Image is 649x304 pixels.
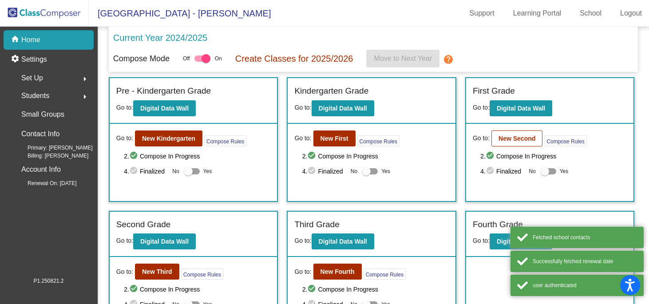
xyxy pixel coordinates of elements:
[116,104,133,111] span: Go to:
[312,100,374,116] button: Digital Data Wall
[533,281,637,289] div: user authenticated
[490,100,552,116] button: Digital Data Wall
[529,167,535,175] span: No
[116,237,133,244] span: Go to:
[374,55,432,62] span: Move to Next Year
[443,54,454,65] mat-icon: help
[313,264,362,280] button: New Fourth
[307,151,318,162] mat-icon: check_circle
[486,166,496,177] mat-icon: check_circle
[142,268,172,275] b: New Third
[463,6,502,20] a: Support
[357,135,400,146] button: Compose Rules
[351,167,357,175] span: No
[13,144,93,152] span: Primary: [PERSON_NAME]
[613,6,649,20] a: Logout
[129,166,140,177] mat-icon: check_circle
[124,284,270,295] span: 2. Compose In Progress
[116,218,171,231] label: Second Grade
[116,85,211,98] label: Pre - Kindergarten Grade
[319,238,367,245] b: Digital Data Wall
[506,6,569,20] a: Learning Portal
[129,284,140,295] mat-icon: check_circle
[499,135,535,142] b: New Second
[294,267,311,276] span: Go to:
[560,166,569,177] span: Yes
[497,238,545,245] b: Digital Data Wall
[215,55,222,63] span: On
[473,134,490,143] span: Go to:
[21,90,49,102] span: Students
[135,264,179,280] button: New Third
[116,267,133,276] span: Go to:
[124,166,168,177] span: 4. Finalized
[497,105,545,112] b: Digital Data Wall
[312,233,374,249] button: Digital Data Wall
[133,100,196,116] button: Digital Data Wall
[321,268,355,275] b: New Fourth
[89,6,271,20] span: [GEOGRAPHIC_DATA] - [PERSON_NAME]
[294,218,339,231] label: Third Grade
[480,166,524,177] span: 4. Finalized
[133,233,196,249] button: Digital Data Wall
[21,128,59,140] p: Contact Info
[294,104,311,111] span: Go to:
[79,74,90,84] mat-icon: arrow_right
[181,268,223,280] button: Compose Rules
[21,35,40,45] p: Home
[364,268,406,280] button: Compose Rules
[319,105,367,112] b: Digital Data Wall
[204,135,246,146] button: Compose Rules
[79,91,90,102] mat-icon: arrow_right
[21,163,61,176] p: Account Info
[381,166,390,177] span: Yes
[235,52,353,65] p: Create Classes for 2025/2026
[366,50,439,67] button: Move to Next Year
[11,35,21,45] mat-icon: home
[13,152,88,160] span: Billing: [PERSON_NAME]
[129,151,140,162] mat-icon: check_circle
[302,151,449,162] span: 2. Compose In Progress
[302,284,449,295] span: 2. Compose In Progress
[321,135,348,142] b: New First
[21,54,47,65] p: Settings
[135,130,202,146] button: New Kindergarten
[142,135,195,142] b: New Kindergarten
[11,54,21,65] mat-icon: settings
[307,166,318,177] mat-icon: check_circle
[183,55,190,63] span: Off
[313,130,356,146] button: New First
[13,179,76,187] span: Renewal On: [DATE]
[490,233,552,249] button: Digital Data Wall
[573,6,609,20] a: School
[21,108,64,121] p: Small Groups
[302,166,346,177] span: 4. Finalized
[203,166,212,177] span: Yes
[113,31,207,44] p: Current Year 2024/2025
[486,151,496,162] mat-icon: check_circle
[172,167,179,175] span: No
[124,151,270,162] span: 2. Compose In Progress
[116,134,133,143] span: Go to:
[544,135,586,146] button: Compose Rules
[533,233,637,241] div: Fetched school contacts
[140,105,189,112] b: Digital Data Wall
[473,237,490,244] span: Go to:
[473,104,490,111] span: Go to:
[294,85,368,98] label: Kindergarten Grade
[491,130,542,146] button: New Second
[480,151,627,162] span: 2. Compose In Progress
[294,134,311,143] span: Go to:
[113,53,170,65] p: Compose Mode
[473,85,515,98] label: First Grade
[140,238,189,245] b: Digital Data Wall
[533,257,637,265] div: Successfully fetched renewal date
[307,284,318,295] mat-icon: check_circle
[21,72,43,84] span: Set Up
[294,237,311,244] span: Go to:
[473,218,523,231] label: Fourth Grade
